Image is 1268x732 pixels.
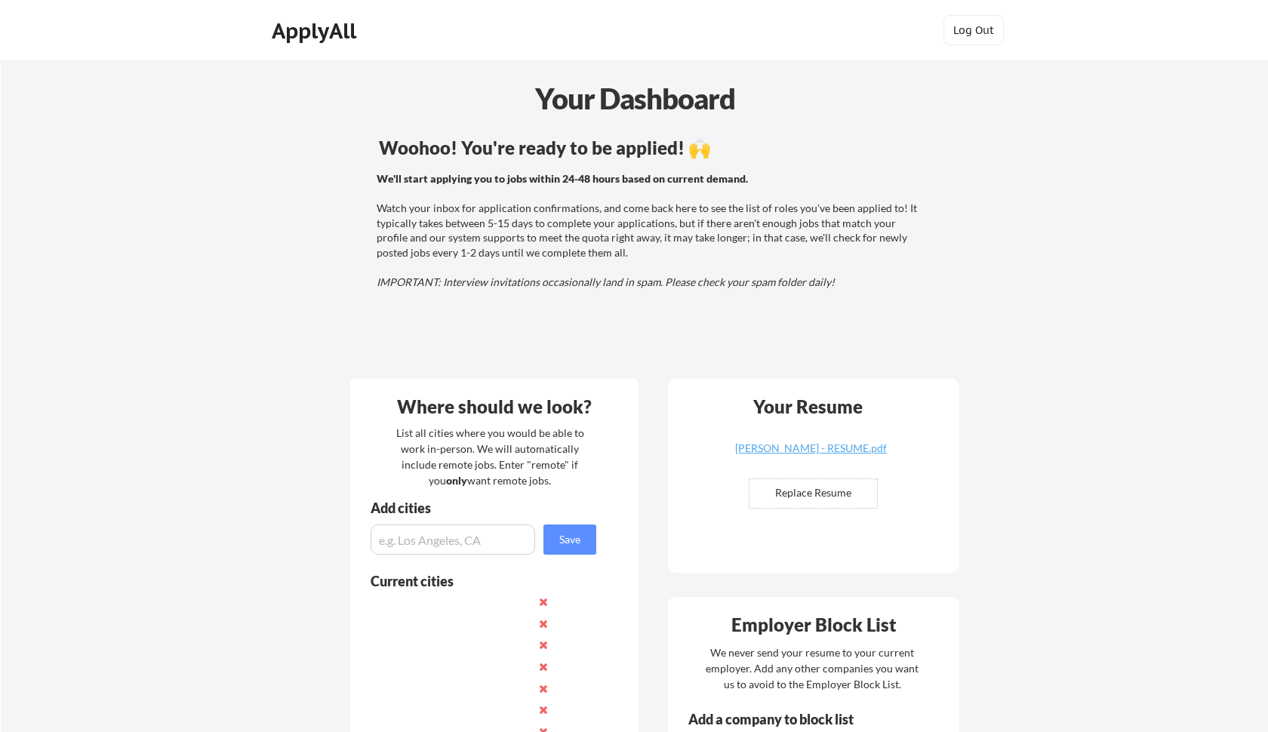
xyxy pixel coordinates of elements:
[371,574,580,588] div: Current cities
[377,171,921,290] div: Watch your inbox for application confirmations, and come back here to see the list of roles you'v...
[354,398,635,416] div: Where should we look?
[722,443,901,454] div: [PERSON_NAME] - RESUME.pdf
[371,501,600,515] div: Add cities
[272,18,361,44] div: ApplyAll
[688,712,877,726] div: Add a company to block list
[379,139,923,157] div: Woohoo! You're ready to be applied! 🙌
[377,275,835,288] em: IMPORTANT: Interview invitations occasionally land in spam. Please check your spam folder daily!
[543,524,596,555] button: Save
[371,524,535,555] input: e.g. Los Angeles, CA
[674,616,955,634] div: Employer Block List
[722,443,901,466] a: [PERSON_NAME] - RESUME.pdf
[705,644,920,692] div: We never send your resume to your current employer. Add any other companies you want us to avoid ...
[2,77,1268,120] div: Your Dashboard
[943,15,1004,45] button: Log Out
[446,474,467,487] strong: only
[377,172,748,185] strong: We'll start applying you to jobs within 24-48 hours based on current demand.
[386,425,594,488] div: List all cities where you would be able to work in-person. We will automatically include remote j...
[734,398,883,416] div: Your Resume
